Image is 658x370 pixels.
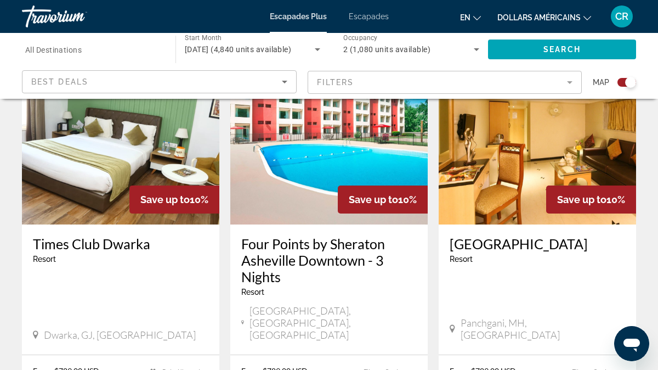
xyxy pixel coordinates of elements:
button: Changer de devise [497,9,591,25]
span: Save up to [140,194,190,205]
span: Panchgani, MH, [GEOGRAPHIC_DATA] [461,317,625,341]
button: Filter [308,70,582,94]
img: DK30I01X.jpg [22,49,219,225]
span: Resort [33,255,56,264]
span: Occupancy [343,34,378,42]
a: Escapades Plus [270,12,327,21]
span: Save up to [557,194,606,205]
a: [GEOGRAPHIC_DATA] [450,236,625,252]
span: Start Month [185,34,222,42]
a: Times Club Dwarka [33,236,208,252]
button: Menu utilisateur [608,5,636,28]
img: RQ61E01X.jpg [230,49,428,225]
font: CR [615,10,628,22]
button: Search [488,40,636,59]
a: Travorium [22,2,132,31]
span: Resort [241,288,264,296]
img: C909I01X.jpg [439,49,636,225]
a: Four Points by Sheraton Asheville Downtown - 3 Nights [241,236,417,285]
div: 10% [129,186,219,214]
button: Changer de langue [460,9,481,25]
font: dollars américains [497,13,581,22]
span: Search [543,45,581,54]
span: Save up to [349,194,398,205]
mat-select: Sort by [31,75,287,88]
a: Escapades [349,12,389,21]
span: [DATE] (4,840 units available) [185,45,291,54]
font: en [460,13,470,22]
span: Map [593,75,609,90]
div: 10% [338,186,428,214]
span: Resort [450,255,473,264]
div: 10% [546,186,636,214]
span: [GEOGRAPHIC_DATA], [GEOGRAPHIC_DATA], [GEOGRAPHIC_DATA] [249,305,417,341]
span: Dwarka, GJ, [GEOGRAPHIC_DATA] [44,329,196,341]
span: Best Deals [31,77,88,86]
span: 2 (1,080 units available) [343,45,430,54]
iframe: Bouton de lancement de la fenêtre de messagerie [614,326,649,361]
span: All Destinations [25,46,82,54]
